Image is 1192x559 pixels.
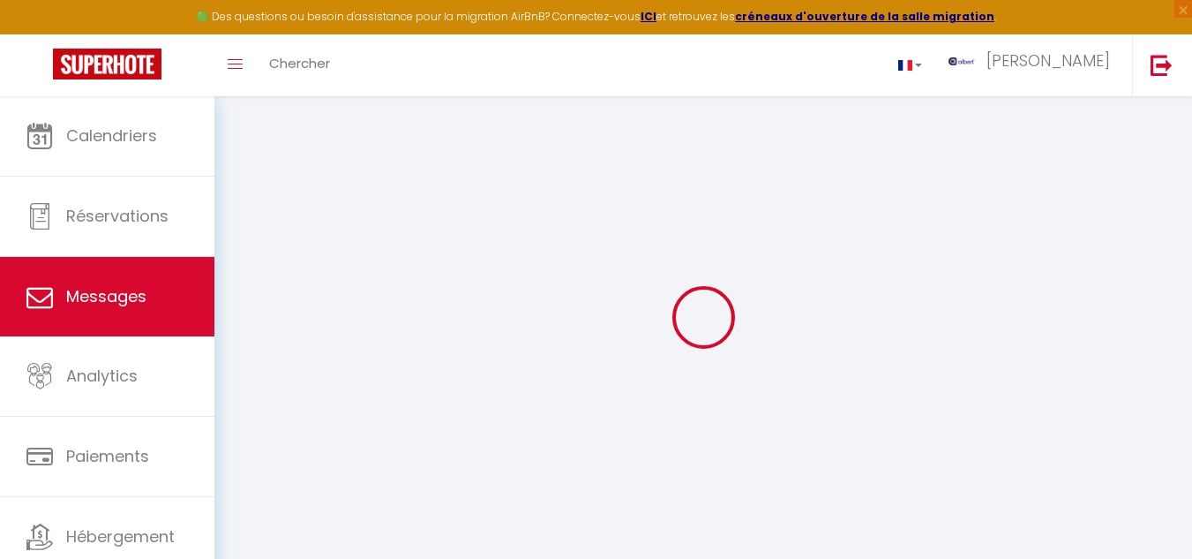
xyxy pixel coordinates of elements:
img: Super Booking [53,49,161,79]
img: ... [948,57,975,65]
a: ... [PERSON_NAME] [935,34,1132,96]
span: Hébergement [66,525,175,548]
span: Chercher [269,54,330,72]
span: Analytics [66,365,138,387]
span: Réservations [66,205,169,227]
a: créneaux d'ouverture de la salle migration [735,9,994,24]
span: Calendriers [66,125,157,147]
a: Chercher [256,34,343,96]
span: Paiements [66,445,149,467]
img: logout [1151,54,1173,76]
span: Messages [66,285,146,307]
a: ICI [641,9,656,24]
span: [PERSON_NAME] [986,49,1110,72]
